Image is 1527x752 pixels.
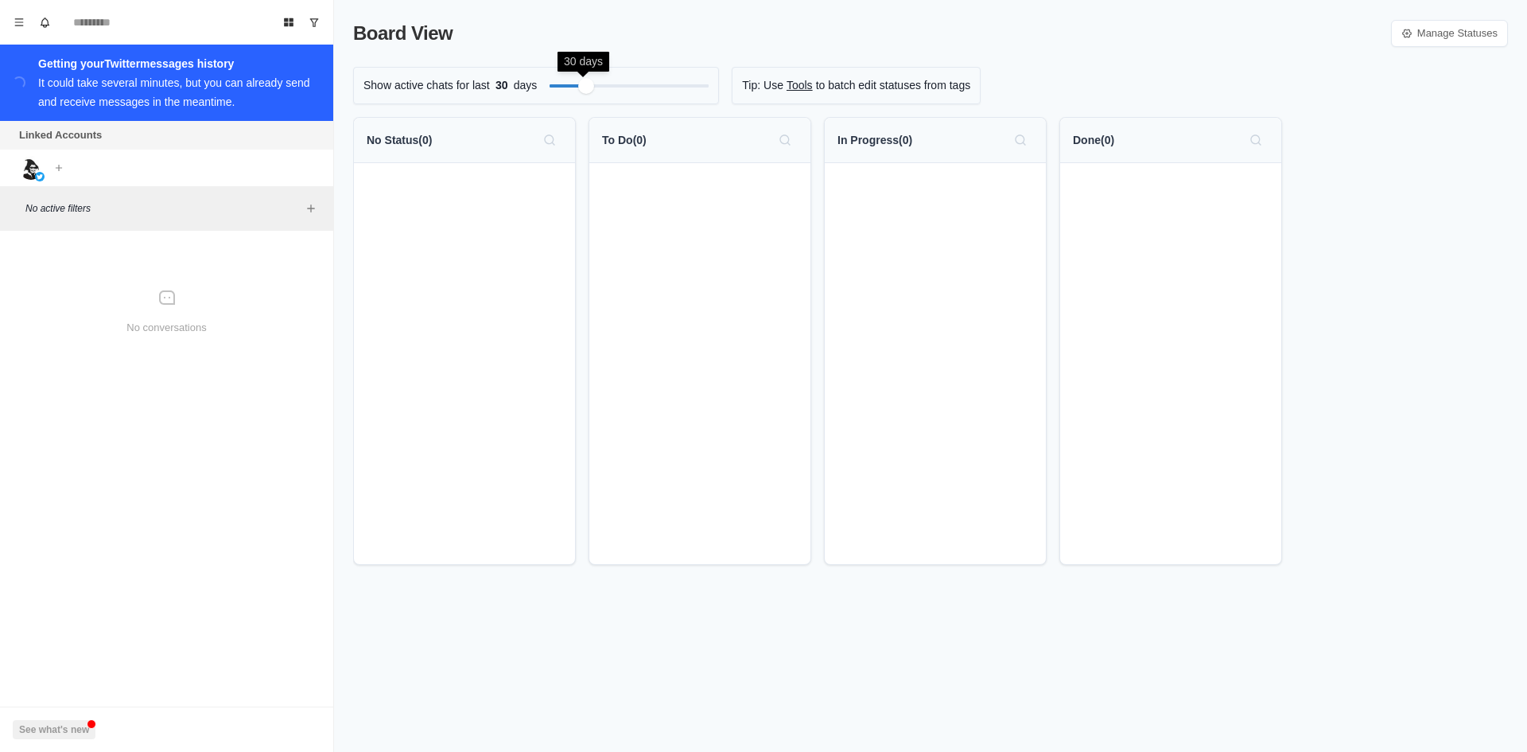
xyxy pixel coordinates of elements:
p: days [514,77,538,94]
p: Show active chats for last [363,77,490,94]
button: Board View [276,10,301,35]
button: Notifications [32,10,57,35]
p: Board View [353,19,453,48]
div: Getting your Twitter messages history [38,54,314,73]
p: Done ( 0 ) [1073,132,1114,149]
div: It could take several minutes, but you can already send and receive messages in the meantime. [38,76,310,108]
button: Search [1243,127,1269,153]
button: Menu [6,10,32,35]
a: Tools [787,77,813,94]
button: Search [772,127,798,153]
button: Search [1008,127,1033,153]
button: Add filters [301,199,321,218]
p: Tip: Use [742,77,783,94]
p: No conversations [126,320,206,336]
p: No active filters [25,201,301,216]
button: Search [537,127,562,153]
button: Add account [49,158,68,177]
p: No Status ( 0 ) [367,132,432,149]
p: In Progress ( 0 ) [837,132,912,149]
img: picture [19,156,43,180]
button: See what's new [13,720,95,739]
div: Filter by activity days [578,78,594,94]
p: to batch edit statuses from tags [816,77,971,94]
span: 30 [490,77,514,94]
p: Linked Accounts [19,127,102,143]
img: picture [35,172,45,181]
a: Manage Statuses [1391,20,1508,47]
p: To Do ( 0 ) [602,132,647,149]
button: Show unread conversations [301,10,327,35]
